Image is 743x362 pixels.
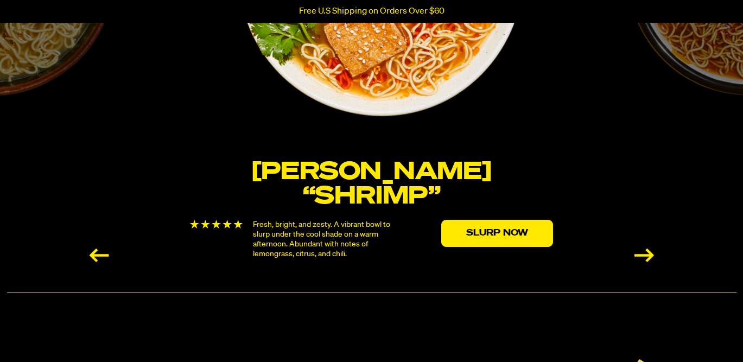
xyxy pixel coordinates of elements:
a: Slurp Now [441,220,553,247]
h3: [PERSON_NAME] “Shrimp” [183,160,560,209]
div: Next slide [634,249,654,262]
p: Fresh, bright, and zesty. A vibrant bowl to slurp under the cool shade on a warm afternoon. Abund... [253,220,396,259]
p: Free U.S Shipping on Orders Over $60 [299,7,444,16]
div: Previous slide [90,249,109,262]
